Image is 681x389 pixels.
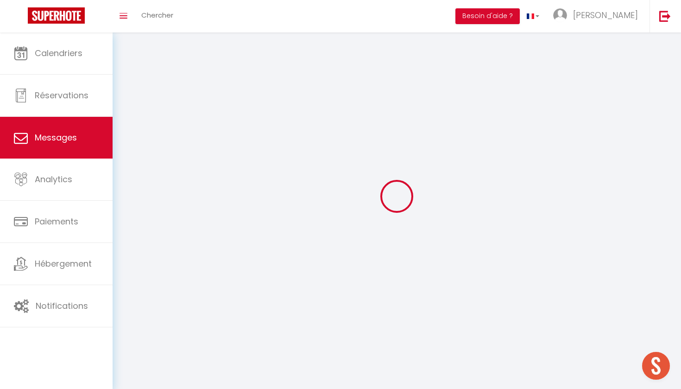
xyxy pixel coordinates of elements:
[553,8,567,22] img: ...
[642,352,670,380] div: Ouvrir le chat
[35,216,78,227] span: Paiements
[35,258,92,269] span: Hébergement
[35,47,82,59] span: Calendriers
[573,9,638,21] span: [PERSON_NAME]
[28,7,85,24] img: Super Booking
[35,173,72,185] span: Analytics
[455,8,520,24] button: Besoin d'aide ?
[35,132,77,143] span: Messages
[36,300,88,312] span: Notifications
[141,10,173,20] span: Chercher
[35,89,88,101] span: Réservations
[659,10,671,22] img: logout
